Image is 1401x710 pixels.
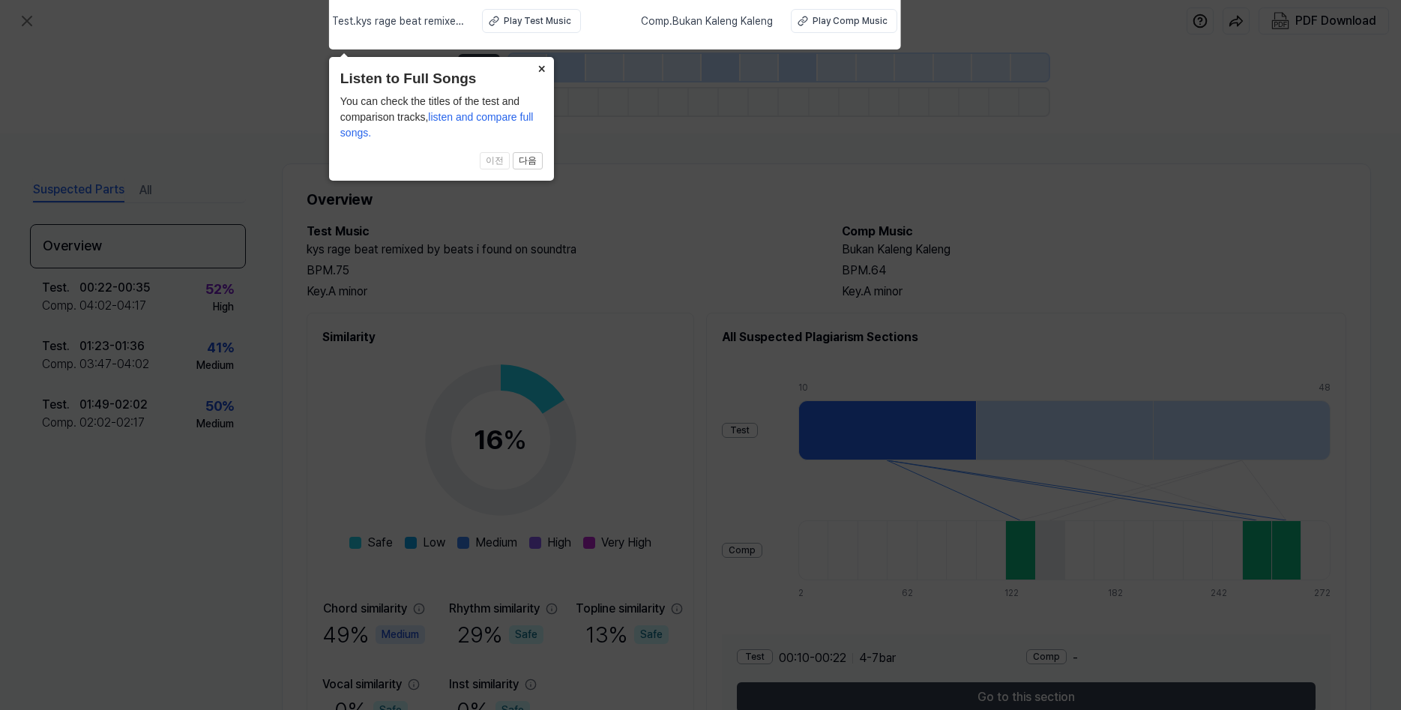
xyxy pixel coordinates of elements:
header: Listen to Full Songs [340,68,543,90]
button: Play Test Music [482,9,581,33]
div: You can check the titles of the test and comparison tracks, [340,94,543,141]
div: Play Test Music [504,14,571,28]
span: Comp . Bukan Kaleng Kaleng [641,13,773,29]
span: Test . kys rage beat remixed by beats i found on soundtra [332,13,464,29]
button: 다음 [513,152,543,170]
span: listen and compare full songs. [340,111,534,139]
button: Close [530,57,554,78]
div: Play Comp Music [813,14,888,28]
button: Play Comp Music [791,9,897,33]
